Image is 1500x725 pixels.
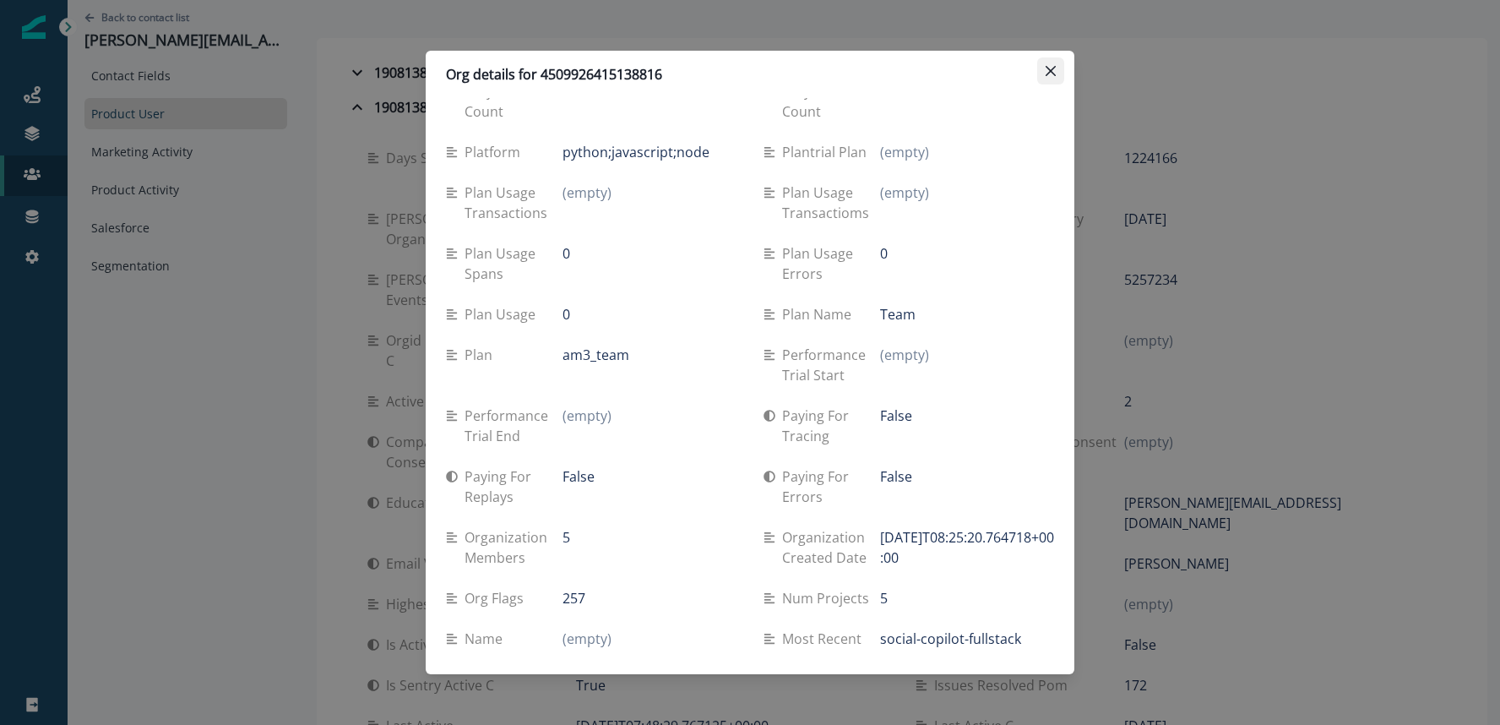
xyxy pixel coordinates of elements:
p: Paying for errors [782,466,880,507]
p: Plan usage errors [782,243,880,284]
p: Plan [465,345,499,365]
p: Org details for 4509926415138816 [446,64,662,84]
p: (empty) [880,183,929,203]
p: python;javascript;node [562,142,709,162]
button: Close [1037,57,1064,84]
p: 257 [562,588,585,608]
p: Plan usage [465,304,542,324]
p: Most recent proj name [782,629,880,669]
p: (empty) [562,406,611,426]
p: 0 [880,243,888,264]
p: social-copilot-fullstack [880,629,1021,649]
p: Plan usage spans [465,243,562,284]
p: Plan name [782,304,858,324]
p: Organization members [465,527,562,568]
p: False [880,466,912,487]
p: False [880,406,912,426]
p: (empty) [880,142,929,162]
p: Performance trial start [782,345,880,385]
p: (empty) [880,345,929,365]
p: Org flags [465,588,530,608]
p: Paying for tracing [782,406,880,446]
p: 5 [562,527,570,548]
p: Plan usage transactions [465,183,562,223]
p: Proj backend count [782,81,880,122]
p: [DATE]T08:25:20.764718+00:00 [880,527,1054,568]
p: Organization created date [782,527,880,568]
p: 0 [562,243,570,264]
p: Performance trial end [465,406,562,446]
p: Name [465,629,509,649]
p: Proj frontend count [465,81,562,122]
p: Plan usage transactioms [782,183,880,223]
p: 0 [562,304,570,324]
p: am3_team [562,345,629,365]
p: Team [880,304,916,324]
p: Paying for replays [465,466,562,507]
p: Plantrial plan [782,142,873,162]
p: False [562,466,595,487]
p: Num projects [782,588,876,608]
p: (empty) [562,183,611,203]
p: (empty) [562,629,611,649]
p: 5 [880,588,888,608]
p: Platform [465,142,527,162]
